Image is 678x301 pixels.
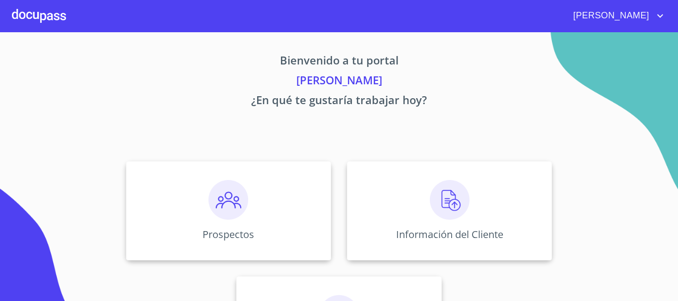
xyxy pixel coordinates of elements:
p: Información del Cliente [396,228,503,241]
p: ¿En qué te gustaría trabajar hoy? [33,92,645,112]
img: carga.png [430,180,470,220]
p: Prospectos [203,228,254,241]
button: account of current user [566,8,666,24]
p: Bienvenido a tu portal [33,52,645,72]
span: [PERSON_NAME] [566,8,654,24]
img: prospectos.png [208,180,248,220]
p: [PERSON_NAME] [33,72,645,92]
